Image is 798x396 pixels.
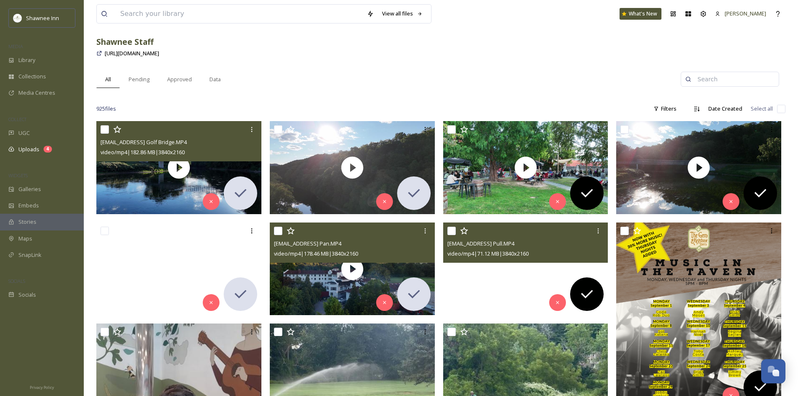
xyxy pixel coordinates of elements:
[26,14,59,22] span: Shawnee Inn
[101,138,187,146] span: [EMAIL_ADDRESS] Golf Bridge.MP4
[30,385,54,390] span: Privacy Policy
[105,49,159,57] span: [URL][DOMAIN_NAME]
[270,121,435,214] img: thumbnail
[270,223,435,316] img: thumbnail
[96,36,154,47] strong: Shawnee Staff
[18,202,39,210] span: Embeds
[18,72,46,80] span: Collections
[751,105,773,113] span: Select all
[96,223,261,316] video: ext_1756599667.861706_archibaldmackenzie16@gmail.com-Long Pan 2.MP4
[378,5,427,22] a: View all files
[447,240,514,247] span: [EMAIL_ADDRESS] Pull.MP4
[274,250,358,257] span: video/mp4 | 178.46 MB | 3840 x 2160
[620,8,661,20] a: What's New
[18,251,41,259] span: SnapLink
[18,89,55,97] span: Media Centres
[649,101,681,117] div: Filters
[693,71,775,88] input: Search
[8,278,25,284] span: SOCIALS
[761,359,785,383] button: Open Chat
[18,56,35,64] span: Library
[18,185,41,193] span: Galleries
[44,146,52,153] div: 4
[101,148,185,156] span: video/mp4 | 182.86 MB | 3840 x 2160
[725,10,766,17] span: [PERSON_NAME]
[443,223,608,316] video: ext_1756599647.394792_archibaldmackenzie16@gmail.com-Camera Pull.MP4
[711,5,770,22] a: [PERSON_NAME]
[8,116,26,122] span: COLLECT
[116,5,363,23] input: Search your library
[274,240,341,247] span: [EMAIL_ADDRESS] Pan.MP4
[18,235,32,243] span: Maps
[616,121,781,214] img: thumbnail
[18,129,30,137] span: UGC
[18,218,36,226] span: Stories
[443,121,608,214] img: thumbnail
[8,43,23,49] span: MEDIA
[30,382,54,392] a: Privacy Policy
[96,105,116,113] span: 925 file s
[704,101,746,117] div: Date Created
[18,291,36,299] span: Socials
[209,75,221,83] span: Data
[96,121,261,214] img: thumbnail
[105,48,159,58] a: [URL][DOMAIN_NAME]
[18,145,39,153] span: Uploads
[13,14,22,22] img: shawnee-300x300.jpg
[129,75,150,83] span: Pending
[167,75,192,83] span: Approved
[447,250,529,257] span: video/mp4 | 71.12 MB | 3840 x 2160
[105,75,111,83] span: All
[8,172,28,179] span: WIDGETS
